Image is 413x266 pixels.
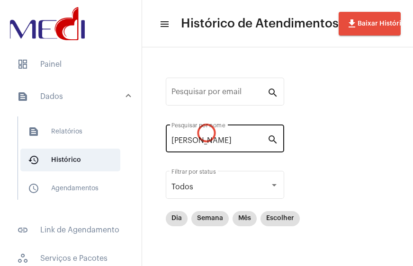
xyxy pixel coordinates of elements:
mat-icon: sidenav icon [28,183,39,194]
span: Painel [9,53,132,76]
mat-icon: sidenav icon [28,126,39,137]
span: Todos [171,183,193,191]
mat-icon: search [267,133,278,145]
mat-icon: sidenav icon [17,224,28,236]
span: Agendamentos [20,177,120,200]
mat-icon: sidenav icon [159,18,169,30]
div: sidenav iconDados [6,112,142,213]
img: d3a1b5fa-500b-b90f-5a1c-719c20e9830b.png [8,5,87,43]
span: Relatórios [20,120,120,143]
mat-icon: sidenav icon [28,154,39,166]
mat-chip: Dia [166,211,188,226]
span: sidenav icon [17,59,28,70]
mat-chip: Mês [233,211,257,226]
mat-icon: search [267,87,278,98]
input: Pesquisar por email [171,89,267,98]
span: Histórico de Atendimentos [181,16,339,31]
mat-panel-title: Dados [17,91,126,102]
span: Histórico [20,149,120,171]
span: Link de Agendamento [9,219,132,241]
mat-icon: sidenav icon [17,91,28,102]
input: Pesquisar por nome [171,136,267,145]
span: sidenav icon [17,253,28,264]
span: Baixar Histórico [346,20,409,27]
mat-chip: Escolher [260,211,300,226]
mat-expansion-panel-header: sidenav iconDados [6,81,142,112]
button: Baixar Histórico [339,12,401,35]
mat-icon: file_download [346,18,358,29]
mat-chip: Semana [191,211,229,226]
